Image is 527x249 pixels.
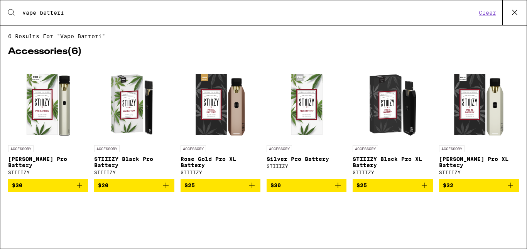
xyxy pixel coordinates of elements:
[181,156,260,168] p: Rose Gold Pro XL Battery
[98,182,108,188] span: $20
[181,179,260,192] button: Add to bag
[439,179,519,192] button: Add to bag
[94,156,174,168] p: STIIIZY Black Pro Battery
[353,64,432,179] a: Open page for STIIIZY Black Pro XL Battery from STIIIZY
[8,47,519,56] h2: Accessories ( 6 )
[267,145,292,152] p: ACCESSORY
[181,170,260,175] div: STIIIZY
[8,145,34,152] p: ACCESSORY
[8,156,88,168] p: [PERSON_NAME] Pro Battery
[354,64,431,141] img: STIIIZY - STIIIZY Black Pro XL Battery
[267,64,346,179] a: Open page for Silver Pro Battery from STIIIZY
[94,170,174,175] div: STIIIZY
[268,64,345,141] img: STIIIZY - Silver Pro Battery
[181,64,260,179] a: Open page for Rose Gold Pro XL Battery from STIIIZY
[439,156,519,168] p: [PERSON_NAME] Pro XL Battery
[8,64,88,179] a: Open page for Pearl White Pro Battery from STIIIZY
[439,64,519,179] a: Open page for Pearl White Pro XL Battery from STIIIZY
[267,164,346,169] div: STIIIZY
[353,145,378,152] p: ACCESSORY
[96,64,173,141] img: STIIIZY - STIIIZY Black Pro Battery
[184,182,195,188] span: $25
[270,182,281,188] span: $30
[8,179,88,192] button: Add to bag
[94,64,174,179] a: Open page for STIIIZY Black Pro Battery from STIIIZY
[439,145,465,152] p: ACCESSORY
[443,182,453,188] span: $32
[8,33,519,39] span: 6 results for "vape batteri"
[439,170,519,175] div: STIIIZY
[356,182,367,188] span: $25
[22,9,476,16] input: Search for products & categories
[182,64,259,141] img: STIIIZY - Rose Gold Pro XL Battery
[440,64,517,141] img: STIIIZY - Pearl White Pro XL Battery
[8,170,88,175] div: STIIIZY
[94,179,174,192] button: Add to bag
[181,145,206,152] p: ACCESSORY
[12,182,22,188] span: $30
[476,9,498,16] button: Clear
[94,145,120,152] p: ACCESSORY
[10,64,87,141] img: STIIIZY - Pearl White Pro Battery
[267,156,346,162] p: Silver Pro Battery
[353,156,432,168] p: STIIIZY Black Pro XL Battery
[267,179,346,192] button: Add to bag
[353,170,432,175] div: STIIIZY
[353,179,432,192] button: Add to bag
